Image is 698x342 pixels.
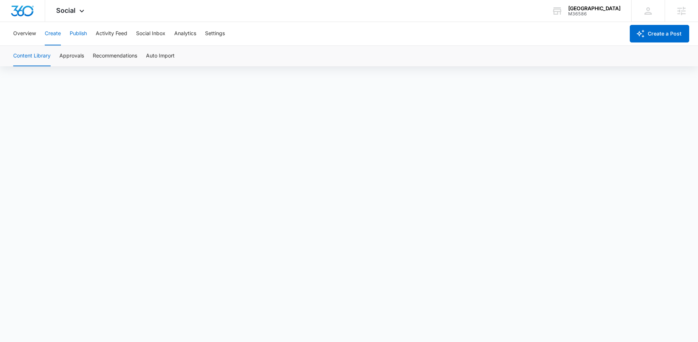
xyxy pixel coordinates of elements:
[136,22,165,45] button: Social Inbox
[205,22,225,45] button: Settings
[174,22,196,45] button: Analytics
[13,22,36,45] button: Overview
[56,7,76,14] span: Social
[70,22,87,45] button: Publish
[568,5,621,11] div: account name
[13,46,51,66] button: Content Library
[93,46,137,66] button: Recommendations
[630,25,689,42] button: Create a Post
[146,46,175,66] button: Auto Import
[45,22,61,45] button: Create
[568,11,621,16] div: account id
[96,22,127,45] button: Activity Feed
[59,46,84,66] button: Approvals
